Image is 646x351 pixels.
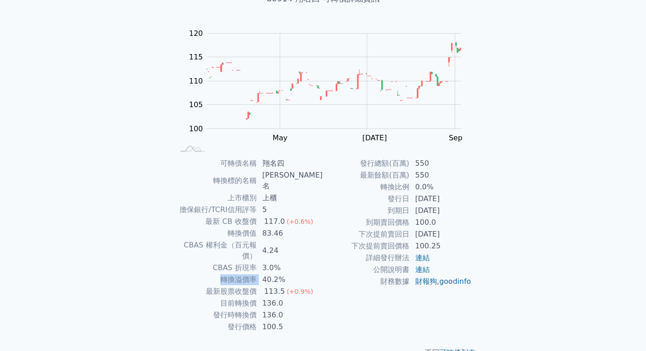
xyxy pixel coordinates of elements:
td: 轉換標的名稱 [175,169,257,192]
td: [DATE] [410,193,472,205]
tspan: 110 [189,77,203,85]
a: 連結 [415,265,430,274]
span: (+0.6%) [287,218,313,225]
td: 100.0 [410,217,472,228]
td: 136.0 [257,309,323,321]
a: 連結 [415,253,430,262]
td: 公開說明書 [323,264,410,276]
td: 83.46 [257,227,323,239]
td: 可轉債名稱 [175,158,257,169]
a: goodinfo [439,277,471,286]
td: [DATE] [410,228,472,240]
td: 下次提前賣回日 [323,228,410,240]
td: 0.0% [410,181,472,193]
tspan: 115 [189,53,203,61]
td: 4.24 [257,239,323,262]
td: 發行總額(百萬) [323,158,410,169]
td: 100.25 [410,240,472,252]
td: CBAS 權利金（百元報價） [175,239,257,262]
td: 下次提前賣回價格 [323,240,410,252]
tspan: Sep [449,133,462,142]
td: 136.0 [257,297,323,309]
td: 翔名四 [257,158,323,169]
td: 40.2% [257,274,323,286]
td: 最新 CB 收盤價 [175,216,257,227]
td: 最新股票收盤價 [175,286,257,297]
a: 財報狗 [415,277,437,286]
td: , [410,276,472,287]
td: 詳細發行辦法 [323,252,410,264]
td: 3.0% [257,262,323,274]
td: 上櫃 [257,192,323,204]
td: [PERSON_NAME]名 [257,169,323,192]
td: 目前轉換價 [175,297,257,309]
td: 擔保銀行/TCRI信用評等 [175,204,257,216]
td: [DATE] [410,205,472,217]
td: CBAS 折現率 [175,262,257,274]
tspan: 105 [189,100,203,109]
span: (+0.9%) [287,288,313,295]
td: 到期日 [323,205,410,217]
td: 轉換比例 [323,181,410,193]
tspan: [DATE] [362,133,387,142]
td: 發行時轉換價 [175,309,257,321]
td: 上市櫃別 [175,192,257,204]
td: 5 [257,204,323,216]
div: 聊天小工具 [601,307,646,351]
div: 117.0 [262,216,287,227]
td: 100.5 [257,321,323,333]
td: 發行價格 [175,321,257,333]
td: 到期賣回價格 [323,217,410,228]
td: 550 [410,158,472,169]
div: 113.5 [262,286,287,297]
td: 550 [410,169,472,181]
td: 轉換價值 [175,227,257,239]
td: 財務數據 [323,276,410,287]
td: 轉換溢價率 [175,274,257,286]
td: 最新餘額(百萬) [323,169,410,181]
tspan: May [272,133,287,142]
iframe: Chat Widget [601,307,646,351]
g: Chart [185,29,475,142]
td: 發行日 [323,193,410,205]
tspan: 120 [189,29,203,38]
tspan: 100 [189,124,203,133]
